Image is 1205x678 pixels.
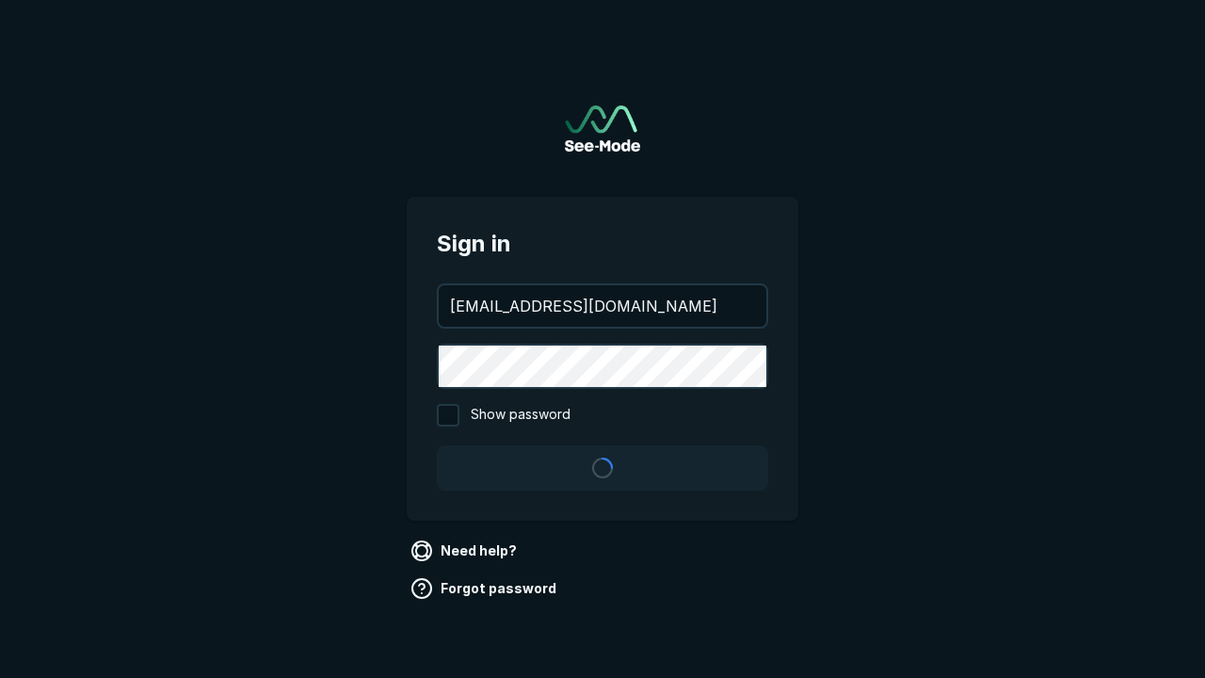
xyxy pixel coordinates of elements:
input: your@email.com [439,285,766,327]
span: Show password [471,404,570,427]
span: Sign in [437,227,768,261]
a: Need help? [407,536,524,566]
a: Go to sign in [565,105,640,152]
a: Forgot password [407,573,564,604]
img: See-Mode Logo [565,105,640,152]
